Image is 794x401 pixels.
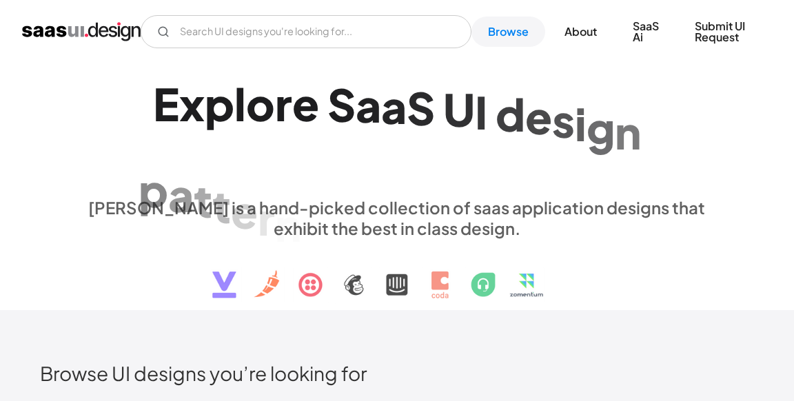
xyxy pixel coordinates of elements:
div: r [258,191,275,244]
div: U [443,83,475,136]
a: SaaS Ai [616,11,675,52]
a: home [22,21,141,43]
div: n [275,198,301,251]
div: I [475,85,487,138]
div: r [275,77,292,130]
a: About [548,17,613,47]
a: Browse [471,17,545,47]
div: a [356,79,381,132]
div: E [153,77,179,130]
div: p [205,77,234,130]
div: e [525,90,552,143]
div: [PERSON_NAME] is a hand-picked collection of saas application designs that exhibit the best in cl... [80,197,714,238]
div: d [496,88,525,141]
div: a [381,80,407,133]
h1: Explore SaaS UI design patterns & interactions. [80,77,714,183]
input: Search UI designs you're looking for... [141,15,471,48]
div: i [575,97,587,150]
div: l [234,77,246,130]
div: e [231,185,258,238]
div: S [327,78,356,131]
div: o [246,77,275,130]
div: g [587,101,615,154]
form: Email Form [141,15,471,48]
div: n [615,105,641,158]
div: x [179,77,205,130]
div: e [292,77,319,130]
div: a [168,168,194,221]
img: text, icon, saas logo [188,238,606,310]
div: s [552,94,575,147]
h2: Browse UI designs you’re looking for [40,361,755,385]
div: t [212,179,231,232]
div: p [139,163,168,216]
div: S [407,81,435,134]
a: Submit UI Request [678,11,772,52]
div: t [194,173,212,226]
